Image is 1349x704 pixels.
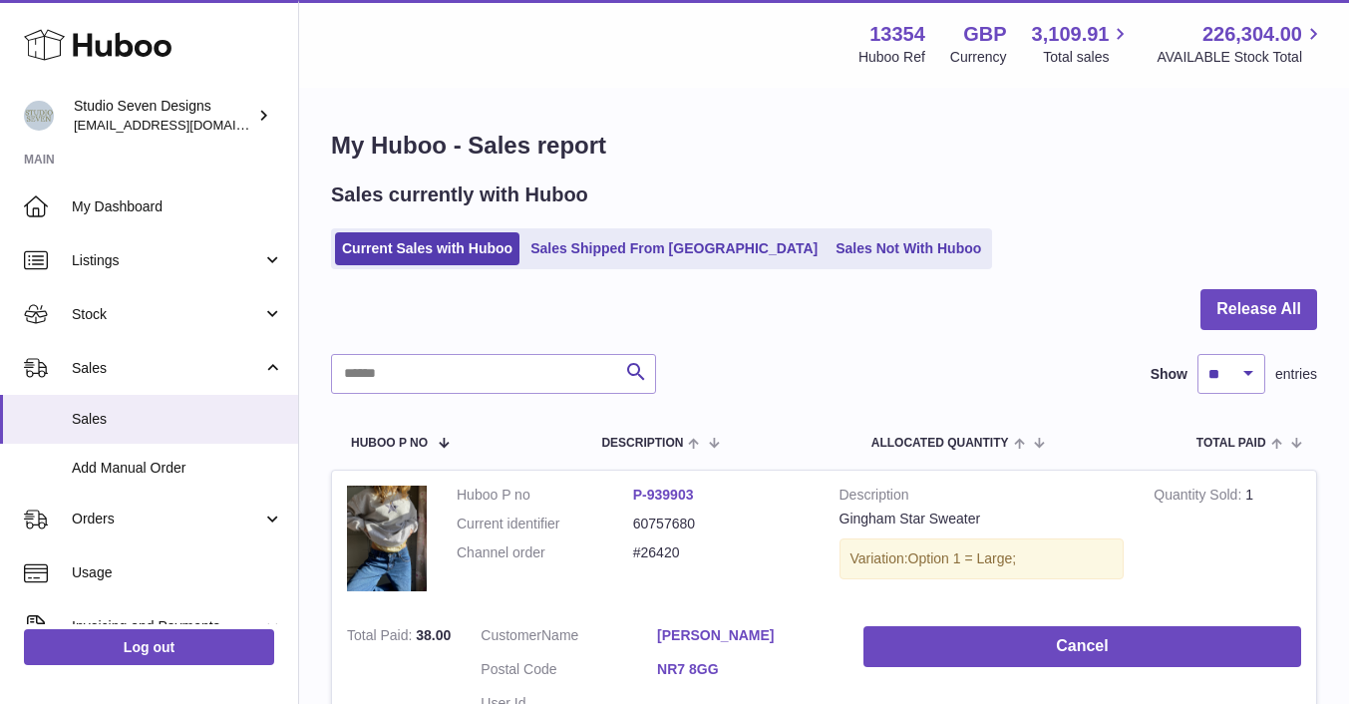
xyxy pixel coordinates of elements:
[657,660,834,679] a: NR7 8GG
[72,197,283,216] span: My Dashboard
[481,627,541,643] span: Customer
[72,510,262,528] span: Orders
[457,543,633,562] dt: Channel order
[416,627,451,643] span: 38.00
[601,437,683,450] span: Description
[1043,48,1132,67] span: Total sales
[72,563,283,582] span: Usage
[523,232,825,265] a: Sales Shipped From [GEOGRAPHIC_DATA]
[72,459,283,478] span: Add Manual Order
[871,437,1009,450] span: ALLOCATED Quantity
[335,232,519,265] a: Current Sales with Huboo
[633,487,694,503] a: P-939903
[331,130,1317,162] h1: My Huboo - Sales report
[869,21,925,48] strong: 13354
[1139,471,1316,612] td: 1
[908,550,1017,566] span: Option 1 = Large;
[829,232,988,265] a: Sales Not With Huboo
[1032,21,1133,67] a: 3,109.91 Total sales
[1151,365,1187,384] label: Show
[72,617,262,636] span: Invoicing and Payments
[840,538,1125,579] div: Variation:
[24,101,54,131] img: contact.studiosevendesigns@gmail.com
[1196,437,1266,450] span: Total paid
[1157,21,1325,67] a: 226,304.00 AVAILABLE Stock Total
[74,97,253,135] div: Studio Seven Designs
[72,251,262,270] span: Listings
[74,117,293,133] span: [EMAIL_ADDRESS][DOMAIN_NAME]
[657,626,834,645] a: [PERSON_NAME]
[1275,365,1317,384] span: entries
[840,510,1125,528] div: Gingham Star Sweater
[1202,21,1302,48] span: 226,304.00
[24,629,274,665] a: Log out
[863,626,1301,667] button: Cancel
[481,626,657,650] dt: Name
[347,486,427,592] img: 7839DEDC-29C1-41D6-9988-EF02878BCF3A.heic
[1032,21,1110,48] span: 3,109.91
[331,181,588,208] h2: Sales currently with Huboo
[481,660,657,684] dt: Postal Code
[950,48,1007,67] div: Currency
[633,515,810,533] dd: 60757680
[72,305,262,324] span: Stock
[1154,487,1245,508] strong: Quantity Sold
[1200,289,1317,330] button: Release All
[840,486,1125,510] strong: Description
[347,627,416,648] strong: Total Paid
[1157,48,1325,67] span: AVAILABLE Stock Total
[457,486,633,505] dt: Huboo P no
[72,359,262,378] span: Sales
[72,410,283,429] span: Sales
[351,437,428,450] span: Huboo P no
[457,515,633,533] dt: Current identifier
[633,543,810,562] dd: #26420
[963,21,1006,48] strong: GBP
[858,48,925,67] div: Huboo Ref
